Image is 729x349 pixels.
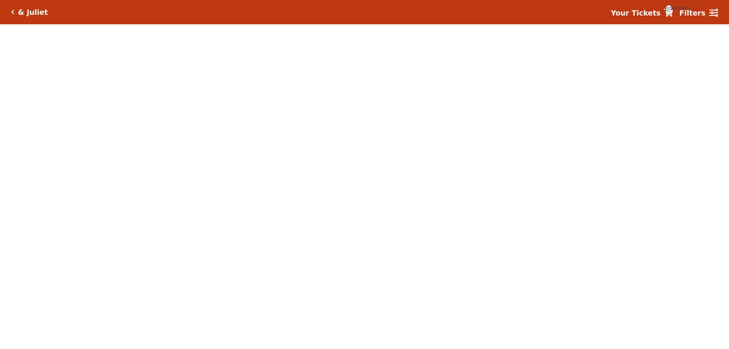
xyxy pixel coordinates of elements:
strong: Your Tickets [611,9,661,17]
strong: Filters [679,9,705,17]
span: {{cartCount}} [665,5,672,12]
a: Your Tickets {{cartCount}} [611,8,673,19]
a: Filters [679,8,718,19]
h5: & Juliet [18,8,48,17]
a: Click here to go back to filters [11,9,14,15]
